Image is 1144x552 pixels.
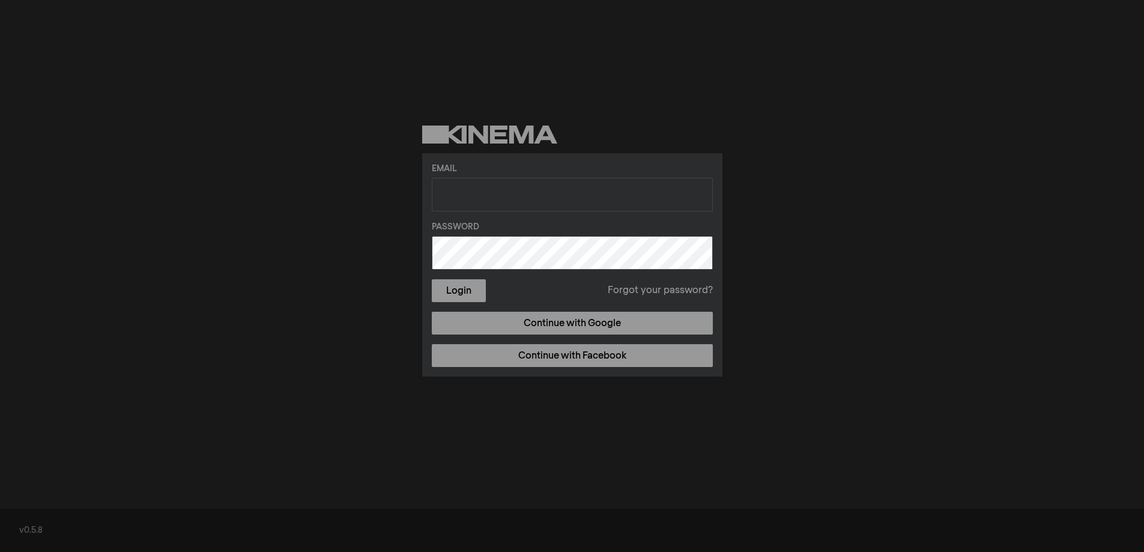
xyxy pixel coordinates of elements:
a: Continue with Facebook [432,344,713,367]
label: Password [432,221,713,234]
a: Continue with Google [432,312,713,335]
div: v0.5.8 [19,524,1125,537]
label: Email [432,163,713,175]
a: Forgot your password? [608,284,713,298]
button: Login [432,279,486,302]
